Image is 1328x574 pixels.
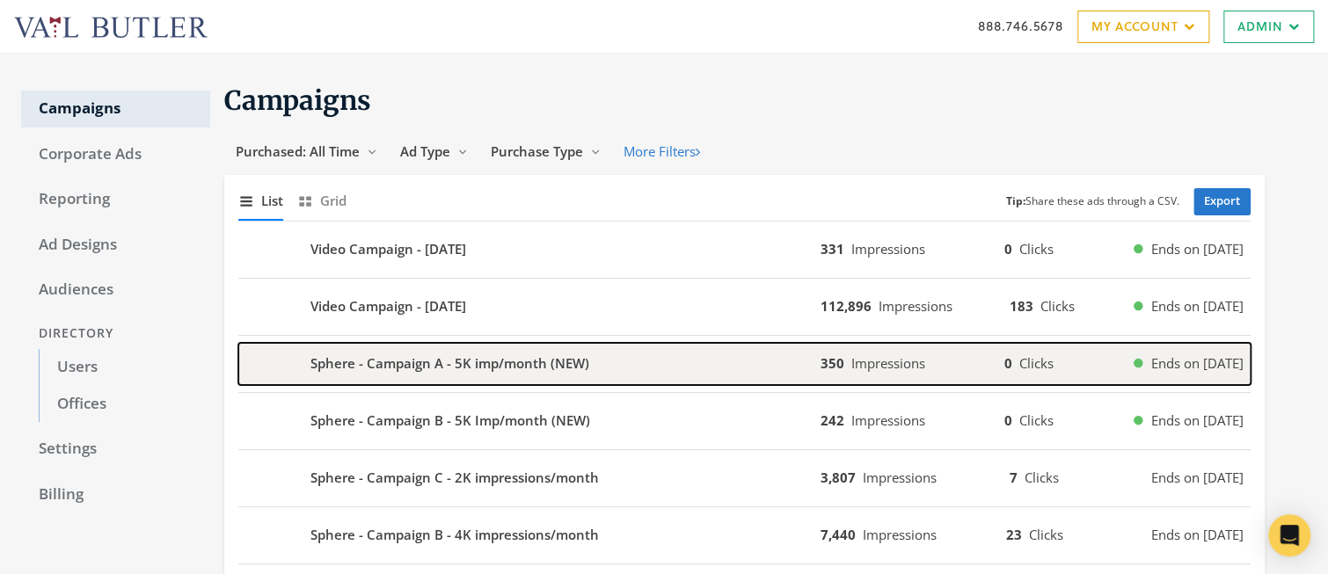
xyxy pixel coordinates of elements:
button: Sphere - Campaign C - 2K impressions/month3,807Impressions7ClicksEnds on [DATE] [238,457,1251,499]
b: Video Campaign - [DATE] [310,239,466,259]
b: 183 [1010,297,1033,315]
b: 0 [1003,354,1011,372]
button: Purchase Type [479,135,612,168]
span: List [261,191,283,211]
a: My Account [1077,11,1209,43]
span: Clicks [1028,526,1062,543]
span: Impressions [851,240,925,258]
span: Ends on [DATE] [1151,411,1244,431]
a: Admin [1223,11,1314,43]
span: Clicks [1018,411,1053,429]
span: Impressions [863,469,937,486]
b: 7,440 [821,526,856,543]
b: Sphere - Campaign B - 4K impressions/month [310,525,599,545]
a: Export [1193,188,1251,215]
b: Sphere - Campaign A - 5K imp/month (NEW) [310,353,589,374]
span: Impressions [879,297,952,315]
b: 0 [1003,411,1011,429]
span: Ends on [DATE] [1151,296,1244,316]
b: Video Campaign - [DATE] [310,296,466,316]
button: Sphere - Campaign B - 5K Imp/month (NEW)242Impressions0ClicksEnds on [DATE] [238,400,1251,442]
span: Grid [320,191,347,211]
span: Campaigns [224,84,371,117]
span: Clicks [1040,297,1075,315]
button: Sphere - Campaign A - 5K imp/month (NEW)350Impressions0ClicksEnds on [DATE] [238,343,1251,385]
a: Audiences [21,272,210,309]
span: Clicks [1025,469,1059,486]
button: Grid [297,182,347,220]
button: Ad Type [389,135,479,168]
button: List [238,182,283,220]
button: Video Campaign - [DATE]331Impressions0ClicksEnds on [DATE] [238,229,1251,271]
a: Users [39,349,210,386]
a: Reporting [21,181,210,218]
a: Campaigns [21,91,210,127]
span: Ad Type [400,142,450,160]
button: Purchased: All Time [224,135,389,168]
img: Adwerx [14,17,208,38]
a: Billing [21,476,210,513]
span: Ends on [DATE] [1151,239,1244,259]
b: Sphere - Campaign B - 5K Imp/month (NEW) [310,411,590,431]
span: Clicks [1018,354,1053,372]
span: Clicks [1018,240,1053,258]
a: Corporate Ads [21,136,210,173]
span: Impressions [851,354,925,372]
span: Purchase Type [491,142,583,160]
button: Video Campaign - [DATE]112,896Impressions183ClicksEnds on [DATE] [238,286,1251,328]
b: 23 [1005,526,1021,543]
a: Ad Designs [21,227,210,264]
b: 331 [821,240,844,258]
span: Ends on [DATE] [1151,353,1244,374]
b: 0 [1003,240,1011,258]
a: Settings [21,431,210,468]
small: Share these ads through a CSV. [1006,193,1179,210]
b: 3,807 [821,469,856,486]
b: 350 [821,354,844,372]
span: Ends on [DATE] [1151,468,1244,488]
div: Directory [21,317,210,350]
b: Sphere - Campaign C - 2K impressions/month [310,468,599,488]
span: Purchased: All Time [236,142,360,160]
b: 112,896 [821,297,872,315]
button: Sphere - Campaign B - 4K impressions/month7,440Impressions23ClicksEnds on [DATE] [238,514,1251,556]
span: Impressions [863,526,937,543]
b: 7 [1010,469,1018,486]
b: Tip: [1006,193,1025,208]
a: 888.746.5678 [978,17,1063,35]
span: Ends on [DATE] [1151,525,1244,545]
div: Open Intercom Messenger [1268,514,1310,556]
span: Impressions [851,411,925,429]
b: 242 [821,411,844,429]
button: More Filters [612,135,711,168]
a: Offices [39,386,210,423]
